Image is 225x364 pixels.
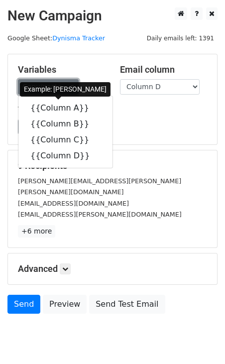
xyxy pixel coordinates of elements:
[20,82,111,97] div: Example: [PERSON_NAME]
[18,148,112,164] a: {{Column D}}
[18,211,182,218] small: [EMAIL_ADDRESS][PERSON_NAME][DOMAIN_NAME]
[18,79,79,95] a: Copy/paste...
[18,177,181,196] small: [PERSON_NAME][EMAIL_ADDRESS][PERSON_NAME][PERSON_NAME][DOMAIN_NAME]
[43,295,87,314] a: Preview
[18,100,112,116] a: {{Column A}}
[120,64,207,75] h5: Email column
[7,7,218,24] h2: New Campaign
[7,34,105,42] small: Google Sheet:
[143,33,218,44] span: Daily emails left: 1391
[89,295,165,314] a: Send Test Email
[7,295,40,314] a: Send
[18,200,129,207] small: [EMAIL_ADDRESS][DOMAIN_NAME]
[52,34,105,42] a: Dynisma Tracker
[18,225,55,238] a: +6 more
[143,34,218,42] a: Daily emails left: 1391
[18,132,112,148] a: {{Column C}}
[18,64,105,75] h5: Variables
[18,116,112,132] a: {{Column B}}
[175,316,225,364] iframe: Chat Widget
[18,263,207,274] h5: Advanced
